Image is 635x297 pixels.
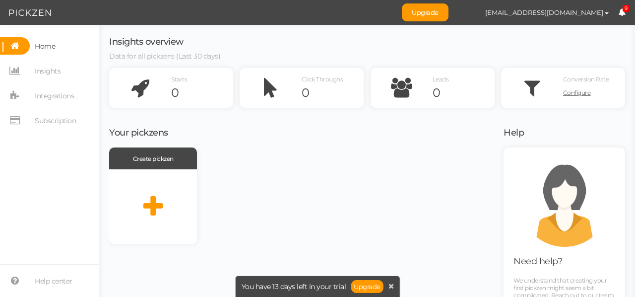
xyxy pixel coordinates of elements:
span: Click Throughs [302,75,343,83]
img: support.png [520,157,609,247]
span: You have 13 days left in your trial [242,283,346,290]
a: Upgrade [351,280,383,293]
span: Create pickzen [133,155,174,162]
img: Pickzen logo [9,7,51,19]
span: Need help? [513,256,562,267]
span: Subscription [35,113,76,129]
a: Upgrade [402,3,448,21]
span: 9 [623,5,630,12]
span: Conversion Rate [563,75,609,83]
span: Insights [35,63,61,79]
div: 0 [171,85,233,100]
a: Configure [563,85,625,100]
span: [EMAIL_ADDRESS][DOMAIN_NAME] [485,8,603,16]
span: Data for all pickzens (Last 30 days) [109,52,220,61]
span: Starts [171,75,187,83]
span: Insights overview [109,36,184,47]
span: Help center [35,273,72,289]
div: 0 [433,85,495,100]
span: Help [504,127,524,138]
span: Configure [563,89,591,96]
img: 1cd8ffdd5719b7ece770cf2f23d7ebd7 [458,4,476,21]
div: 0 [302,85,364,100]
button: [EMAIL_ADDRESS][DOMAIN_NAME] [476,4,618,21]
span: Integrations [35,88,74,104]
span: Your pickzens [109,127,168,138]
span: Leads [433,75,449,83]
span: Home [35,38,55,54]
